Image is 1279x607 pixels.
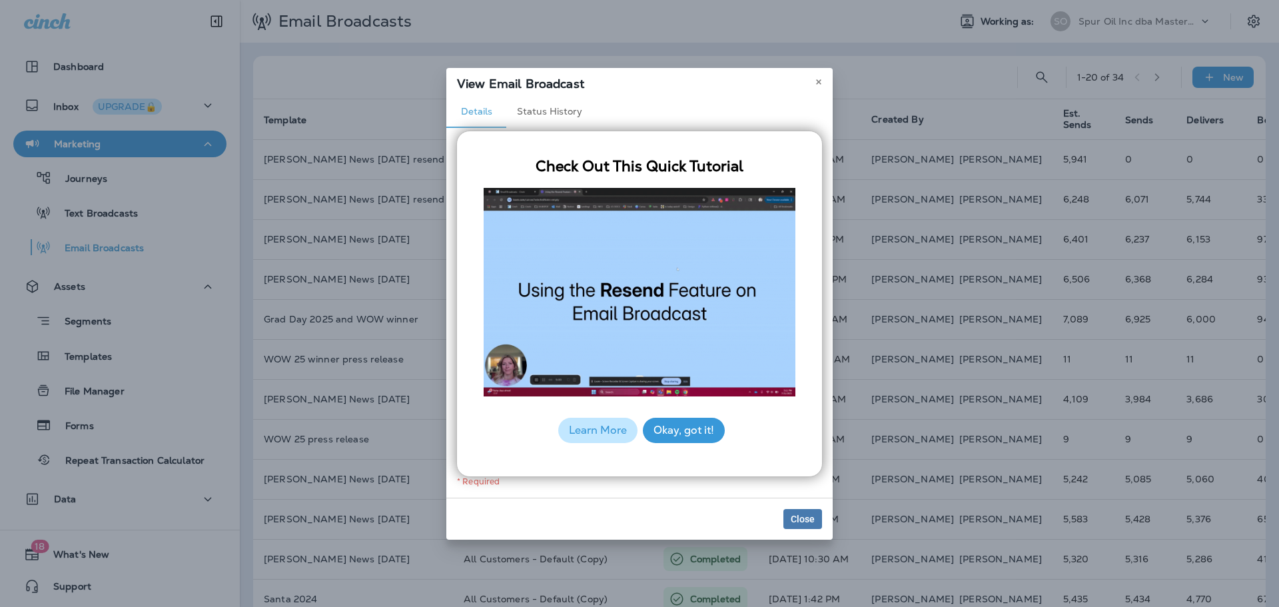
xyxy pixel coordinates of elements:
button: Status History [506,96,593,128]
h3: Check Out This Quick Tutorial [484,158,795,175]
button: Okay, got it! [643,418,725,443]
iframe: New Re-Send Feature on Email Broadcast [484,175,795,409]
div: * Required [457,476,822,487]
div: View Email Broadcast [446,68,833,96]
button: Details [446,96,506,128]
button: Learn More [558,418,638,443]
span: Close [791,514,815,524]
